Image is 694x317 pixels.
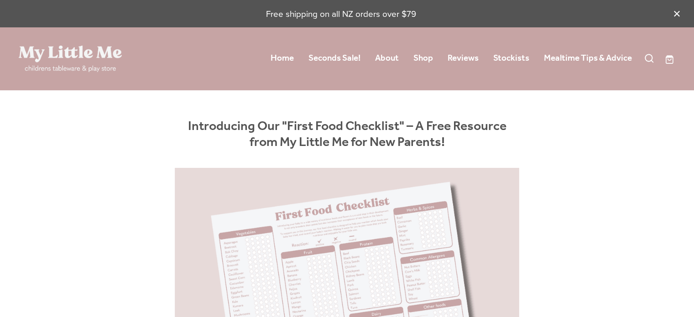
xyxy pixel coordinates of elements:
[413,50,433,67] a: Shop
[375,50,399,67] a: About
[175,119,520,150] h3: Introducing Our "First Food Checklist" – A Free Resource from My Little Me for New Parents!
[308,50,360,67] a: Seconds Sale!
[493,50,529,67] a: Stockists
[544,50,632,67] a: Mealtime Tips & Advice
[271,50,294,67] a: Home
[19,8,663,20] p: Free shipping on all NZ orders over $79
[448,50,479,67] a: Reviews
[19,46,150,72] a: My Little Me Ltd homepage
